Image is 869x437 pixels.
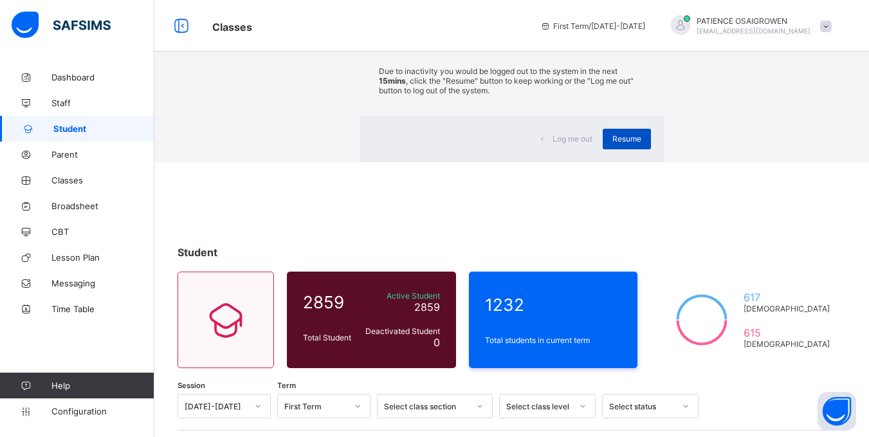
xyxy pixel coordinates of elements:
span: Student [178,246,217,259]
span: [DEMOGRAPHIC_DATA] [744,339,830,349]
span: 617 [744,291,830,304]
div: Total Student [300,330,360,346]
span: [DEMOGRAPHIC_DATA] [744,304,830,313]
span: PATIENCE OSAIGROWEN [697,16,810,26]
span: Deactivated Student [363,326,440,336]
div: Select class level [506,401,572,411]
span: 615 [744,326,830,339]
span: Classes [212,21,252,33]
div: PATIENCEOSAIGROWEN [658,15,838,37]
div: Select status [609,401,675,411]
span: Term [277,381,296,390]
span: Time Table [51,304,154,314]
strong: 15mins [379,76,406,86]
div: Select class section [384,401,469,411]
span: 2859 [414,301,440,313]
span: Help [51,380,154,391]
span: Broadsheet [51,201,154,211]
span: Lesson Plan [51,252,154,263]
span: Session [178,381,205,390]
span: Total students in current term [485,335,622,345]
span: Student [53,124,154,134]
div: First Term [284,401,347,411]
div: [DATE]-[DATE] [185,401,247,411]
span: Resume [612,134,641,144]
span: Messaging [51,278,154,288]
span: 1232 [485,295,622,315]
span: Log me out [553,134,592,144]
span: 0 [434,336,440,349]
span: Active Student [363,291,440,301]
span: Classes [51,175,154,185]
img: safsims [12,12,111,39]
span: Dashboard [51,72,154,82]
span: session/term information [540,21,645,31]
span: 2859 [303,292,356,312]
span: Parent [51,149,154,160]
span: Configuration [51,406,154,416]
span: CBT [51,227,154,237]
button: Open asap [818,392,856,431]
span: Staff [51,98,154,108]
p: Due to inactivity you would be logged out to the system in the next , click the "Resume" button t... [379,66,645,95]
span: [EMAIL_ADDRESS][DOMAIN_NAME] [697,27,810,35]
